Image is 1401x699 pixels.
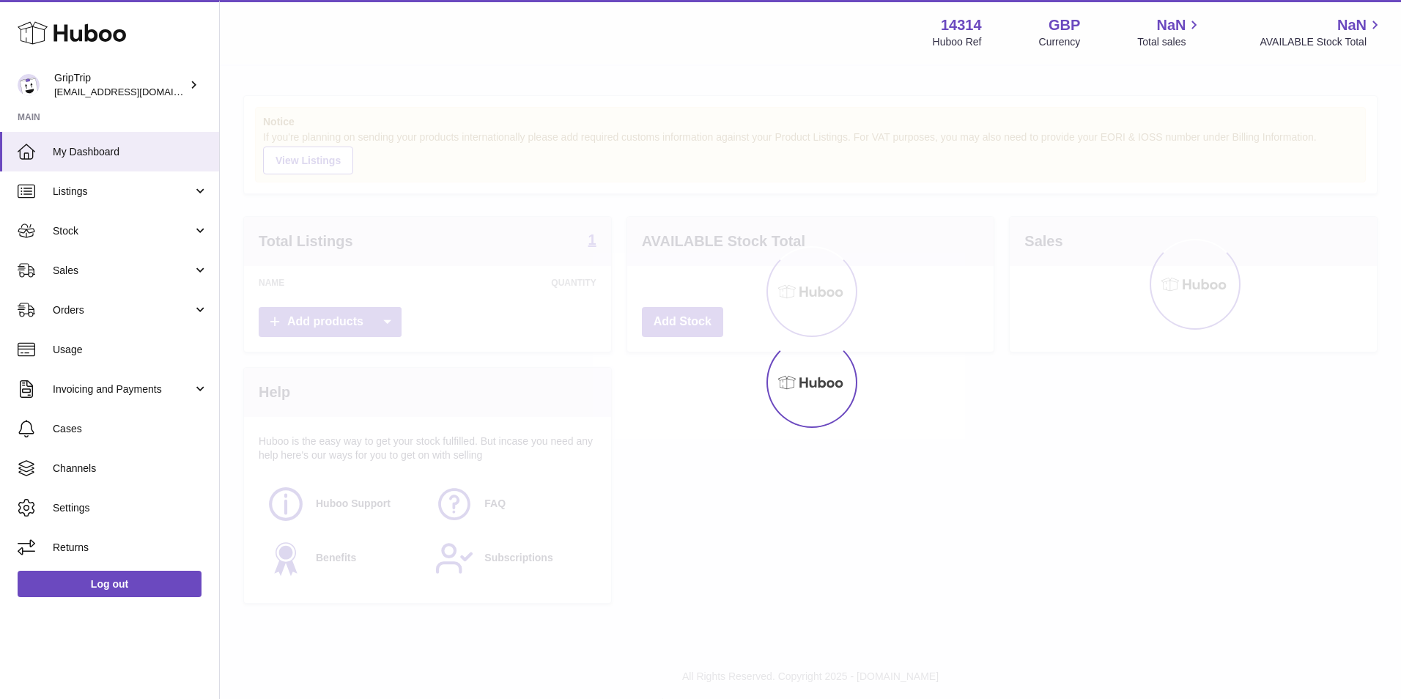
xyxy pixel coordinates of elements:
[54,86,215,97] span: [EMAIL_ADDRESS][DOMAIN_NAME]
[53,185,193,199] span: Listings
[53,462,208,476] span: Channels
[1137,15,1202,49] a: NaN Total sales
[53,422,208,436] span: Cases
[933,35,982,49] div: Huboo Ref
[1049,15,1080,35] strong: GBP
[53,501,208,515] span: Settings
[53,264,193,278] span: Sales
[54,71,186,99] div: GripTrip
[18,74,40,96] img: internalAdmin-14314@internal.huboo.com
[53,303,193,317] span: Orders
[53,343,208,357] span: Usage
[941,15,982,35] strong: 14314
[1039,35,1081,49] div: Currency
[1337,15,1367,35] span: NaN
[53,224,193,238] span: Stock
[53,145,208,159] span: My Dashboard
[1156,15,1186,35] span: NaN
[1260,15,1383,49] a: NaN AVAILABLE Stock Total
[53,382,193,396] span: Invoicing and Payments
[1137,35,1202,49] span: Total sales
[1260,35,1383,49] span: AVAILABLE Stock Total
[18,571,202,597] a: Log out
[53,541,208,555] span: Returns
